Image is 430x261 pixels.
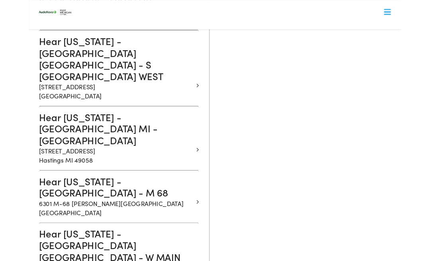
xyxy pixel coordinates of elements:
a: Hear [US_STATE] - [GEOGRAPHIC_DATA] - M 68 6301 M-68 [PERSON_NAME][GEOGRAPHIC_DATA][GEOGRAPHIC_DATA] [12,203,190,251]
a: Hear [US_STATE] - [GEOGRAPHIC_DATA] MI - [GEOGRAPHIC_DATA] [STREET_ADDRESS]Hastings MI 49058 [12,129,190,190]
h3: Hear [US_STATE] - [GEOGRAPHIC_DATA] MI - [GEOGRAPHIC_DATA] [12,129,190,169]
h3: Hear [US_STATE] - [GEOGRAPHIC_DATA] [GEOGRAPHIC_DATA] - S [GEOGRAPHIC_DATA] WEST [12,41,190,94]
h3: Hear [US_STATE] - [GEOGRAPHIC_DATA] - M 68 [12,203,190,230]
p: 6301 M-68 [PERSON_NAME][GEOGRAPHIC_DATA] [GEOGRAPHIC_DATA] [12,230,190,251]
p: [STREET_ADDRESS] [GEOGRAPHIC_DATA] [12,95,190,116]
p: [STREET_ADDRESS] Hastings MI 49058 [12,169,190,190]
a: What We Offer [15,32,422,57]
a: Hear [US_STATE] - [GEOGRAPHIC_DATA] [GEOGRAPHIC_DATA] - S [GEOGRAPHIC_DATA] WEST [STREET_ADDRESS]... [12,41,190,116]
